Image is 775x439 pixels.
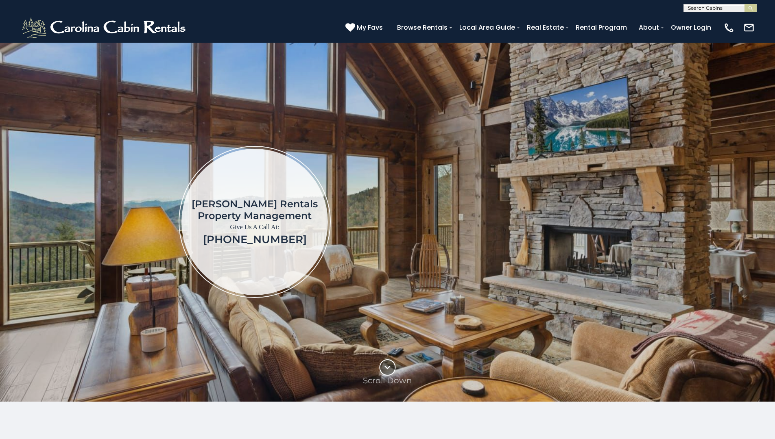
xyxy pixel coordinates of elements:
a: [PHONE_NUMBER] [203,233,307,246]
a: Owner Login [667,20,715,35]
p: Give Us A Call At: [192,222,318,233]
img: mail-regular-white.png [743,22,755,33]
h1: [PERSON_NAME] Rentals Property Management [192,198,318,222]
img: phone-regular-white.png [723,22,735,33]
a: Real Estate [523,20,568,35]
a: Browse Rentals [393,20,452,35]
span: My Favs [357,22,383,33]
iframe: New Contact Form [462,67,727,377]
a: Rental Program [572,20,631,35]
a: Local Area Guide [455,20,519,35]
img: White-1-2.png [20,15,189,40]
a: About [635,20,663,35]
a: My Favs [345,22,385,33]
p: Scroll Down [363,376,412,385]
